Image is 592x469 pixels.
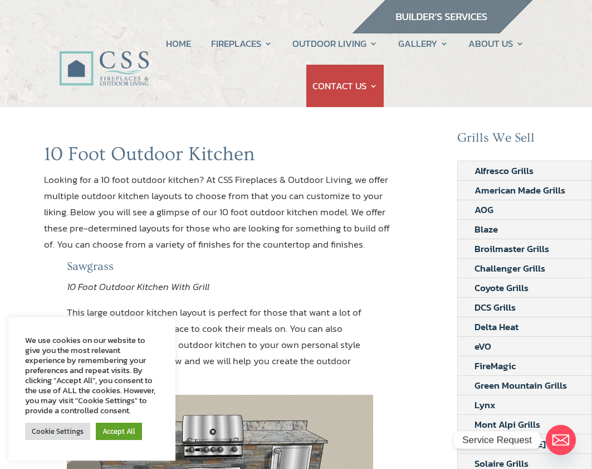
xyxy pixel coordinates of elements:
[458,395,512,414] a: Lynx
[458,200,510,219] a: AOG
[458,259,562,278] a: Challenger Grills
[312,65,378,107] a: CONTACT US
[351,23,533,37] a: builder services construction supply
[25,335,159,415] div: We use cookies on our website to give you the most relevant experience by remembering your prefer...
[457,130,592,152] h2: Grills We Sell
[292,22,378,65] a: OUTDOOR LIVING
[96,423,142,440] a: Accept All
[458,317,535,336] a: Delta Heat
[458,376,584,395] a: Green Mountain Grills
[458,298,532,317] a: DCS Grills
[468,22,524,65] a: ABOUT US
[546,425,576,455] a: Email
[458,415,557,434] a: Mont Alpi Grills
[211,22,272,65] a: FIREPLACES
[458,278,545,297] a: Coyote Grills
[44,172,395,253] p: Looking for a 10 foot outdoor kitchen? At CSS Fireplaces & Outdoor Living, we offer multiple outd...
[458,337,508,356] a: eVO
[44,143,395,172] h1: 10 Foot Outdoor Kitchen
[458,161,550,180] a: Alfresco Grills
[458,239,566,258] a: Broilmaster Grills
[67,260,114,273] span: Sawgrass
[67,279,209,294] em: 10 Foot Outdoor Kitchen With Grill
[458,356,532,375] a: FireMagic
[458,220,515,239] a: Blaze
[25,423,90,440] a: Cookie Settings
[458,434,562,453] a: [PERSON_NAME]
[398,22,448,65] a: GALLERY
[166,22,191,65] a: HOME
[59,27,148,90] img: CSS Fireplaces & Outdoor Living (Formerly Construction Solutions & Supply)- Jacksonville Ormond B...
[458,181,582,200] a: American Made Grills
[67,304,373,395] p: This large outdoor kitchen layout is perfect for those that want a lot of amenities and counter s...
